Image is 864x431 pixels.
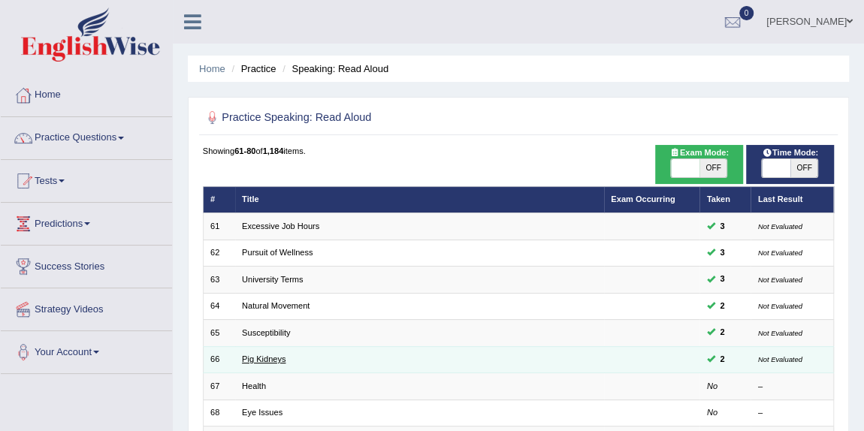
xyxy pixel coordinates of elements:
[203,213,235,240] td: 61
[242,275,303,284] a: University Terms
[1,160,172,197] a: Tests
[242,248,313,257] a: Pursuit of Wellness
[203,145,835,157] div: Showing of items.
[707,408,717,417] em: No
[758,329,802,337] small: Not Evaluated
[242,354,285,363] a: Pig Kidneys
[1,246,172,283] a: Success Stories
[758,381,826,393] div: –
[758,249,802,257] small: Not Evaluated
[242,222,319,231] a: Excessive Job Hours
[242,408,282,417] a: Eye Issues
[715,326,730,339] span: You can still take this question
[203,346,235,372] td: 66
[758,302,802,310] small: Not Evaluated
[1,203,172,240] a: Predictions
[263,146,284,155] b: 1,184
[203,108,594,128] h2: Practice Speaking: Read Aloud
[242,301,310,310] a: Natural Movement
[655,145,744,184] div: Show exams occurring in exams
[1,288,172,326] a: Strategy Videos
[235,186,604,212] th: Title
[199,63,225,74] a: Home
[707,381,717,390] em: No
[715,300,730,313] span: You can still take this question
[242,328,290,337] a: Susceptibility
[279,62,388,76] li: Speaking: Read Aloud
[758,222,802,231] small: Not Evaluated
[715,246,730,260] span: You can still take this question
[1,117,172,155] a: Practice Questions
[203,267,235,293] td: 63
[203,240,235,266] td: 62
[757,146,823,160] span: Time Mode:
[203,373,235,399] td: 67
[739,6,754,20] span: 0
[1,331,172,369] a: Your Account
[611,194,675,203] a: Exam Occurring
[758,355,802,363] small: Not Evaluated
[1,74,172,112] a: Home
[203,320,235,346] td: 65
[790,159,818,177] span: OFF
[699,186,751,212] th: Taken
[715,353,730,366] span: You can still take this question
[203,399,235,426] td: 68
[228,62,276,76] li: Practice
[242,381,266,390] a: Health
[751,186,834,212] th: Last Result
[758,276,802,284] small: Not Evaluated
[715,273,730,286] span: You can still take this question
[664,146,733,160] span: Exam Mode:
[715,220,730,234] span: You can still take this question
[203,293,235,319] td: 64
[699,159,727,177] span: OFF
[758,407,826,419] div: –
[203,186,235,212] th: #
[234,146,255,155] b: 61-80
